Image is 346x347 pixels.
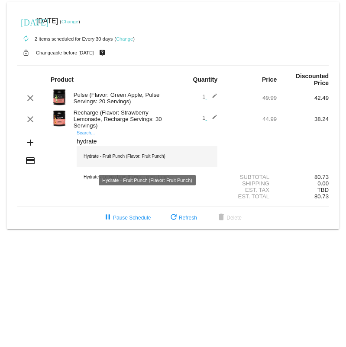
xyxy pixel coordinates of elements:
[77,138,217,145] input: Search...
[207,114,217,124] mat-icon: edit
[25,137,36,148] mat-icon: add
[225,95,277,101] div: 49.99
[17,36,113,41] small: 2 items scheduled for Every 30 days
[21,47,31,58] mat-icon: lock_open
[103,215,151,221] span: Pause Schedule
[317,187,329,193] span: TBD
[277,174,329,180] div: 80.73
[61,19,78,24] a: Change
[51,89,68,106] img: Image-1-Carousel-Pulse-20S-Green-Apple-Transp.png
[207,93,217,103] mat-icon: edit
[168,213,179,223] mat-icon: refresh
[225,174,277,180] div: Subtotal
[277,116,329,122] div: 38.24
[77,167,217,188] div: Hydrate - Lemon Lime (Flavor: Lemon Lime)
[25,114,36,124] mat-icon: clear
[116,36,133,41] a: Change
[193,76,217,83] strong: Quantity
[277,95,329,101] div: 42.49
[69,109,173,129] div: Recharge (Flavor: Strawberry Lemonade, Recharge Servings: 30 Servings)
[225,187,277,193] div: Est. Tax
[202,115,217,121] span: 1
[21,16,31,27] mat-icon: [DATE]
[77,146,217,167] div: Hydrate - Fruit Punch (Flavor: Fruit Punch)
[168,215,197,221] span: Refresh
[25,156,36,166] mat-icon: credit_card
[51,76,74,83] strong: Product
[114,36,135,41] small: ( )
[216,215,242,221] span: Delete
[21,34,31,44] mat-icon: autorenew
[162,210,204,226] button: Refresh
[25,93,36,103] mat-icon: clear
[314,193,329,200] span: 80.73
[69,92,173,105] div: Pulse (Flavor: Green Apple, Pulse Servings: 20 Servings)
[225,116,277,122] div: 44.99
[36,50,94,55] small: Changeable before [DATE]
[96,210,158,226] button: Pause Schedule
[209,210,249,226] button: Delete
[225,180,277,187] div: Shipping
[296,73,329,86] strong: Discounted Price
[262,76,277,83] strong: Price
[51,110,68,127] img: Image-1-Carousel-Recharge30S-Strw-Lemonade-Transp.png
[317,180,329,187] span: 0.00
[103,213,113,223] mat-icon: pause
[60,19,80,24] small: ( )
[225,193,277,200] div: Est. Total
[202,93,217,100] span: 1
[216,213,226,223] mat-icon: delete
[97,47,107,58] mat-icon: live_help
